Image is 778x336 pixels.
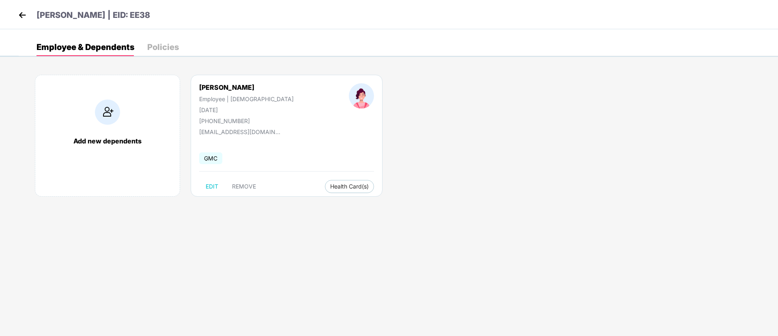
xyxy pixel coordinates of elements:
[16,9,28,21] img: back
[325,180,374,193] button: Health Card(s)
[330,184,369,189] span: Health Card(s)
[199,152,222,164] span: GMC
[95,100,120,125] img: addIcon
[199,83,294,91] div: [PERSON_NAME]
[199,117,294,124] div: [PHONE_NUMBER]
[147,43,179,51] div: Policies
[43,137,172,145] div: Add new dependents
[199,128,280,135] div: [EMAIL_ADDRESS][DOMAIN_NAME]
[37,43,134,51] div: Employee & Dependents
[199,95,294,102] div: Employee | [DEMOGRAPHIC_DATA]
[349,83,374,108] img: profileImage
[199,180,225,193] button: EDIT
[226,180,262,193] button: REMOVE
[206,183,218,190] span: EDIT
[37,9,150,22] p: [PERSON_NAME] | EID: EE38
[232,183,256,190] span: REMOVE
[199,106,294,113] div: [DATE]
